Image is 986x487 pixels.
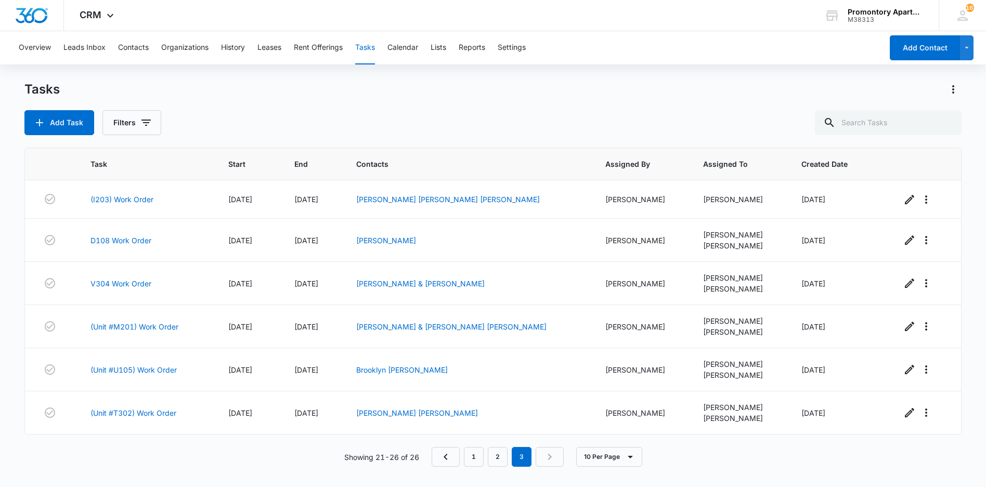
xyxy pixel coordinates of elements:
[228,409,252,417] span: [DATE]
[294,195,318,204] span: [DATE]
[228,236,252,245] span: [DATE]
[801,365,825,374] span: [DATE]
[703,283,776,294] div: [PERSON_NAME]
[228,279,252,288] span: [DATE]
[90,321,178,332] a: (Unit #M201) Work Order
[488,447,508,467] a: Page 2
[801,236,825,245] span: [DATE]
[356,279,485,288] a: [PERSON_NAME] & [PERSON_NAME]
[90,364,177,375] a: (Unit #U105) Work Order
[703,326,776,337] div: [PERSON_NAME]
[102,110,161,135] button: Filters
[90,235,151,246] a: D108 Work Order
[605,321,678,332] div: [PERSON_NAME]
[294,159,316,169] span: End
[966,4,974,12] span: 163
[703,413,776,424] div: [PERSON_NAME]
[356,236,416,245] a: [PERSON_NAME]
[80,9,101,20] span: CRM
[848,16,924,23] div: account id
[801,322,825,331] span: [DATE]
[464,447,484,467] a: Page 1
[432,447,564,467] nav: Pagination
[703,272,776,283] div: [PERSON_NAME]
[294,236,318,245] span: [DATE]
[605,364,678,375] div: [PERSON_NAME]
[605,194,678,205] div: [PERSON_NAME]
[257,31,281,64] button: Leases
[890,35,960,60] button: Add Contact
[294,365,318,374] span: [DATE]
[848,8,924,16] div: account name
[228,322,252,331] span: [DATE]
[703,194,776,205] div: [PERSON_NAME]
[90,194,153,205] a: (I203) Work Order
[228,195,252,204] span: [DATE]
[703,159,761,169] span: Assigned To
[356,159,565,169] span: Contacts
[966,4,974,12] div: notifications count
[801,279,825,288] span: [DATE]
[703,229,776,240] div: [PERSON_NAME]
[498,31,526,64] button: Settings
[90,278,151,289] a: V304 Work Order
[703,359,776,370] div: [PERSON_NAME]
[432,447,460,467] a: Previous Page
[90,407,176,418] a: (Unit #T302) Work Order
[605,235,678,246] div: [PERSON_NAME]
[356,365,448,374] a: Brooklyn [PERSON_NAME]
[24,110,94,135] button: Add Task
[356,195,540,204] a: [PERSON_NAME] [PERSON_NAME] [PERSON_NAME]
[431,31,446,64] button: Lists
[703,370,776,380] div: [PERSON_NAME]
[228,159,254,169] span: Start
[294,322,318,331] span: [DATE]
[355,31,375,64] button: Tasks
[703,402,776,413] div: [PERSON_NAME]
[703,240,776,251] div: [PERSON_NAME]
[356,409,478,417] a: [PERSON_NAME] [PERSON_NAME]
[801,195,825,204] span: [DATE]
[605,407,678,418] div: [PERSON_NAME]
[221,31,245,64] button: History
[815,110,962,135] input: Search Tasks
[19,31,51,64] button: Overview
[801,159,861,169] span: Created Date
[228,365,252,374] span: [DATE]
[356,322,547,331] a: [PERSON_NAME] & [PERSON_NAME] [PERSON_NAME]
[605,159,663,169] span: Assigned By
[605,278,678,289] div: [PERSON_NAME]
[459,31,485,64] button: Reports
[294,279,318,288] span: [DATE]
[344,452,419,463] p: Showing 21-26 of 26
[161,31,209,64] button: Organizations
[512,447,531,467] em: 3
[118,31,149,64] button: Contacts
[387,31,418,64] button: Calendar
[294,31,343,64] button: Rent Offerings
[703,315,776,326] div: [PERSON_NAME]
[24,82,60,97] h1: Tasks
[90,159,188,169] span: Task
[294,409,318,417] span: [DATE]
[945,81,962,98] button: Actions
[63,31,106,64] button: Leads Inbox
[576,447,642,467] button: 10 Per Page
[801,409,825,417] span: [DATE]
